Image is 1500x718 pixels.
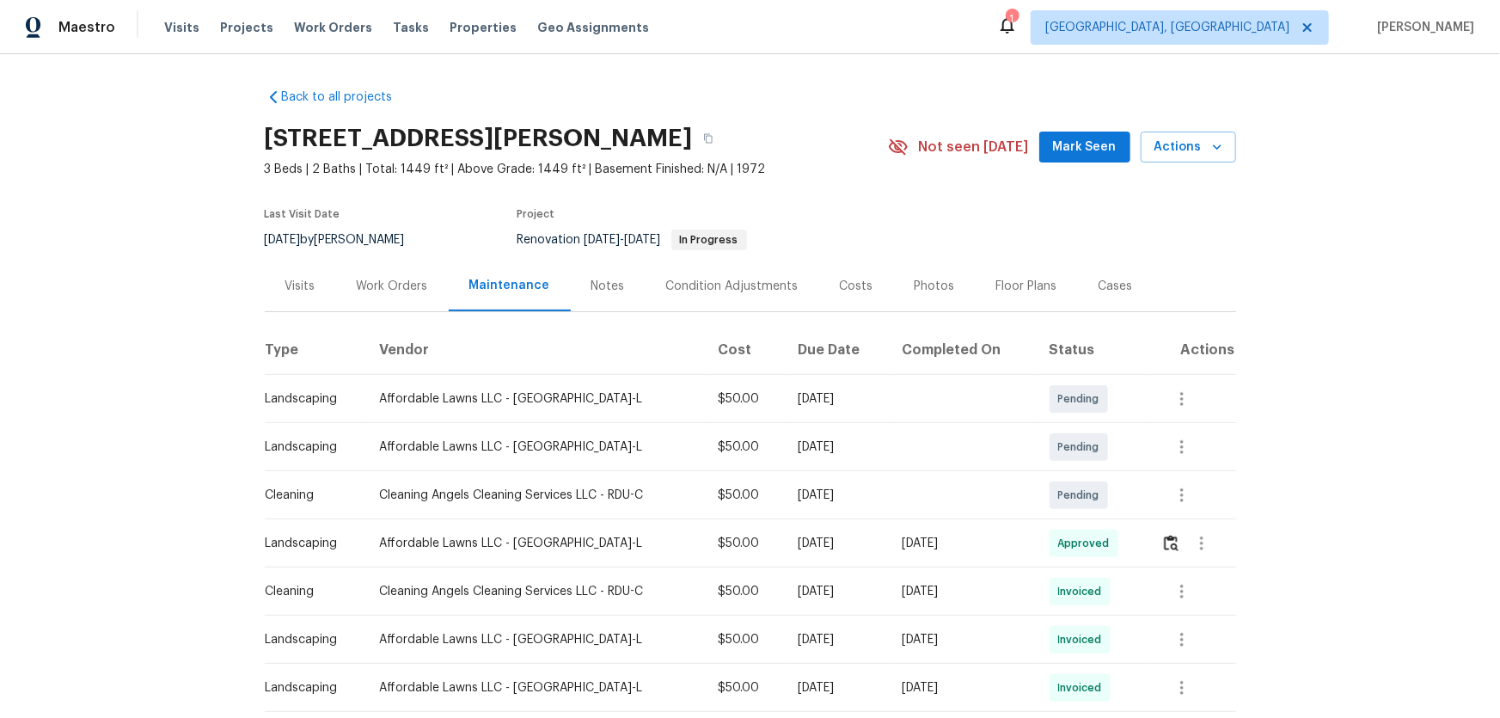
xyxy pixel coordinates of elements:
[585,234,621,246] span: [DATE]
[379,487,691,504] div: Cleaning Angels Cleaning Services LLC - RDU-C
[265,230,426,250] div: by [PERSON_NAME]
[265,130,693,147] h2: [STREET_ADDRESS][PERSON_NAME]
[266,535,352,552] div: Landscaping
[1058,679,1109,697] span: Invoiced
[705,327,785,375] th: Cost
[799,439,875,456] div: [DATE]
[379,390,691,408] div: Affordable Lawns LLC - [GEOGRAPHIC_DATA]-L
[666,278,799,295] div: Condition Adjustments
[1006,10,1018,28] div: 1
[379,583,691,600] div: Cleaning Angels Cleaning Services LLC - RDU-C
[265,234,301,246] span: [DATE]
[220,19,273,36] span: Projects
[719,535,771,552] div: $50.00
[1058,390,1106,408] span: Pending
[1141,132,1236,163] button: Actions
[889,327,1036,375] th: Completed On
[719,439,771,456] div: $50.00
[517,209,555,219] span: Project
[365,327,705,375] th: Vendor
[266,390,352,408] div: Landscaping
[379,439,691,456] div: Affordable Lawns LLC - [GEOGRAPHIC_DATA]-L
[266,631,352,648] div: Landscaping
[379,679,691,697] div: Affordable Lawns LLC - [GEOGRAPHIC_DATA]-L
[719,487,771,504] div: $50.00
[915,278,955,295] div: Photos
[719,631,771,648] div: $50.00
[799,679,875,697] div: [DATE]
[1058,583,1109,600] span: Invoiced
[164,19,199,36] span: Visits
[265,209,340,219] span: Last Visit Date
[996,278,1057,295] div: Floor Plans
[719,390,771,408] div: $50.00
[625,234,661,246] span: [DATE]
[266,439,352,456] div: Landscaping
[1053,137,1117,158] span: Mark Seen
[799,583,875,600] div: [DATE]
[393,21,429,34] span: Tasks
[799,390,875,408] div: [DATE]
[903,631,1022,648] div: [DATE]
[785,327,889,375] th: Due Date
[673,235,745,245] span: In Progress
[379,535,691,552] div: Affordable Lawns LLC - [GEOGRAPHIC_DATA]-L
[266,679,352,697] div: Landscaping
[719,583,771,600] div: $50.00
[1039,132,1130,163] button: Mark Seen
[265,327,366,375] th: Type
[903,583,1022,600] div: [DATE]
[1370,19,1474,36] span: [PERSON_NAME]
[58,19,115,36] span: Maestro
[919,138,1029,156] span: Not seen [DATE]
[266,487,352,504] div: Cleaning
[379,631,691,648] div: Affordable Lawns LLC - [GEOGRAPHIC_DATA]-L
[903,679,1022,697] div: [DATE]
[1058,535,1117,552] span: Approved
[265,161,888,178] span: 3 Beds | 2 Baths | Total: 1449 ft² | Above Grade: 1449 ft² | Basement Finished: N/A | 1972
[799,631,875,648] div: [DATE]
[294,19,372,36] span: Work Orders
[517,234,747,246] span: Renovation
[1161,523,1181,564] button: Review Icon
[719,679,771,697] div: $50.00
[1099,278,1133,295] div: Cases
[285,278,315,295] div: Visits
[469,277,550,294] div: Maintenance
[903,535,1022,552] div: [DATE]
[1164,535,1179,551] img: Review Icon
[357,278,428,295] div: Work Orders
[1058,487,1106,504] span: Pending
[266,583,352,600] div: Cleaning
[450,19,517,36] span: Properties
[1058,631,1109,648] span: Invoiced
[799,535,875,552] div: [DATE]
[799,487,875,504] div: [DATE]
[693,123,724,154] button: Copy Address
[1036,327,1148,375] th: Status
[585,234,661,246] span: -
[840,278,873,295] div: Costs
[1045,19,1289,36] span: [GEOGRAPHIC_DATA], [GEOGRAPHIC_DATA]
[537,19,649,36] span: Geo Assignments
[591,278,625,295] div: Notes
[265,89,430,106] a: Back to all projects
[1148,327,1235,375] th: Actions
[1058,439,1106,456] span: Pending
[1154,137,1222,158] span: Actions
